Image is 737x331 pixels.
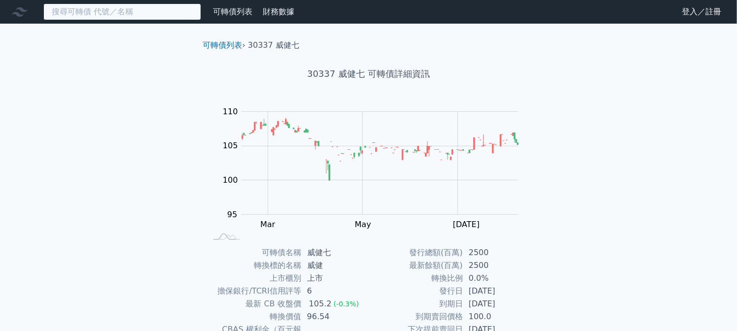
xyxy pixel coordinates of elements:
[369,272,463,285] td: 轉換比例
[223,141,238,150] tspan: 105
[213,7,252,16] a: 可轉債列表
[369,310,463,323] td: 到期賣回價格
[207,259,301,272] td: 轉換標的名稱
[369,285,463,298] td: 發行日
[260,220,276,229] tspan: Mar
[207,298,301,310] td: 最新 CB 收盤價
[203,39,246,51] li: ›
[207,285,301,298] td: 擔保銀行/TCRI信用評等
[195,67,542,81] h1: 30337 威健七 可轉債詳細資訊
[301,310,369,323] td: 96.54
[301,246,369,259] td: 威健七
[218,107,533,229] g: Chart
[301,285,369,298] td: 6
[207,310,301,323] td: 轉換價值
[301,259,369,272] td: 威健
[263,7,294,16] a: 財務數據
[223,175,238,185] tspan: 100
[207,272,301,285] td: 上市櫃別
[223,107,238,116] tspan: 110
[369,298,463,310] td: 到期日
[227,210,237,219] tspan: 95
[369,259,463,272] td: 最新餘額(百萬)
[355,220,371,229] tspan: May
[369,246,463,259] td: 發行總額(百萬)
[463,298,530,310] td: [DATE]
[463,246,530,259] td: 2500
[43,3,201,20] input: 搜尋可轉債 代號／名稱
[334,300,359,308] span: (-0.3%)
[463,259,530,272] td: 2500
[307,298,334,310] div: 105.2
[453,220,480,229] tspan: [DATE]
[674,4,729,20] a: 登入／註冊
[463,272,530,285] td: 0.0%
[248,39,299,51] li: 30337 威健七
[301,272,369,285] td: 上市
[207,246,301,259] td: 可轉債名稱
[463,310,530,323] td: 100.0
[203,40,243,50] a: 可轉債列表
[463,285,530,298] td: [DATE]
